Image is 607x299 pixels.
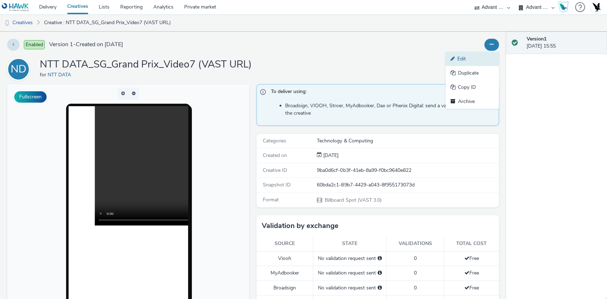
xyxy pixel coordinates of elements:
span: Created on [263,152,287,159]
span: Free [464,284,479,291]
a: Edit [446,52,499,66]
span: Format [263,196,279,203]
div: No validation request sent [317,270,383,277]
div: Technology & Computing [317,137,498,145]
span: Creative ID [263,167,287,174]
div: 60bda2c1-89b7-4429-a043-8f955173073d [317,181,498,189]
span: Version 1 - Created on [DATE] [49,40,123,49]
a: Hawk Academy [558,1,571,13]
a: Archive [446,94,499,109]
th: Validations [387,237,444,251]
div: 9ba0d6cf-0b3f-41eb-8a99-f0bc9640e822 [317,167,498,174]
a: ND [7,66,33,72]
div: No validation request sent [317,255,383,262]
th: Total cost [444,237,499,251]
div: No validation request sent [317,284,383,292]
img: dooh [4,20,11,27]
a: Creative : NTT DATA_SG_Grand Prix_Video7 (VAST URL) [41,14,174,31]
img: Hawk Academy [558,1,569,13]
span: Categories [263,137,286,144]
th: Source [256,237,313,251]
td: MyAdbooker [256,266,313,281]
div: Please select a deal below and click on Send to send a validation request to Broadsign. [378,284,382,292]
span: [DATE] [322,152,339,159]
span: 0 [414,255,417,262]
a: Copy ID [446,80,499,94]
span: Free [464,255,479,262]
div: Please select a deal below and click on Send to send a validation request to Viooh. [378,255,382,262]
span: Enabled [24,40,45,49]
strong: Version 1 [527,36,547,42]
li: Broadsign, VIOOH, Stroer, MyAdbooker, Dax or Phenix Digital: send a validation request for the cr... [285,102,495,117]
td: Viooh [256,251,313,266]
img: Account UK [591,2,601,12]
button: Fullscreen [14,91,47,103]
span: Snapshot ID [263,181,291,188]
div: Please select a deal below and click on Send to send a validation request to MyAdbooker. [378,270,382,277]
div: [DATE] 15:55 [527,36,601,50]
span: To deliver using: [271,88,491,97]
span: for [40,71,48,78]
span: 0 [414,284,417,291]
div: Creation 30 September 2025, 15:55 [322,152,339,159]
td: Broadsign [256,281,313,295]
h3: Validation by exchange [262,221,339,231]
span: 0 [414,270,417,276]
span: Free [464,270,479,276]
a: Duplicate [446,66,499,80]
th: State [313,237,387,251]
a: NTT DATA [48,71,74,78]
h1: NTT DATA_SG_Grand Prix_Video7 (VAST URL) [40,58,252,71]
span: Billboard Spot (VAST 3.0) [324,197,381,203]
div: ND [11,59,26,79]
img: undefined Logo [2,3,29,12]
